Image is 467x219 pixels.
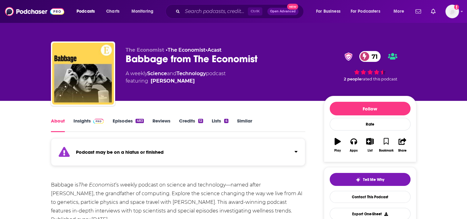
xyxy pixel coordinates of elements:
div: verified Badge71 2 peoplerated this podcast [324,47,416,85]
span: 2 people [344,77,361,81]
a: Contact This Podcast [330,191,411,203]
button: open menu [72,6,103,16]
button: tell me why sparkleTell Me Why [330,173,411,186]
button: open menu [389,6,412,16]
div: 483 [136,119,144,123]
img: Podchaser - Follow, Share and Rate Podcasts [5,6,64,17]
div: Bookmark [379,149,393,152]
img: verified Badge [343,53,354,61]
div: Rate [330,118,411,131]
div: [PERSON_NAME] [151,77,195,85]
span: New [287,4,298,10]
span: Podcasts [77,7,95,16]
a: Credits12 [179,118,203,132]
div: Share [398,149,407,152]
button: Open AdvancedNew [267,8,298,15]
a: Technology [177,71,206,76]
img: tell me why sparkle [356,177,361,182]
a: Reviews [152,118,170,132]
span: Logged in as gmacdermott [445,5,459,18]
div: Search podcasts, credits, & more... [171,4,310,19]
a: Show notifications dropdown [413,6,423,17]
div: Apps [350,149,358,152]
a: Acast [207,47,222,53]
div: 12 [198,119,203,123]
span: 71 [365,51,381,62]
button: open menu [127,6,161,16]
button: Share [394,134,410,156]
span: The Economist [126,47,164,53]
span: rated this podcast [361,77,397,81]
a: InsightsPodchaser Pro [73,118,104,132]
div: A weekly podcast [126,70,226,85]
button: Follow [330,102,411,115]
span: Charts [106,7,119,16]
svg: Add a profile image [454,5,459,10]
button: List [362,134,378,156]
span: Monitoring [131,7,153,16]
a: Episodes483 [112,118,144,132]
a: Charts [102,6,123,16]
a: About [51,118,65,132]
span: featuring [126,77,226,85]
button: Show profile menu [445,5,459,18]
div: 4 [224,119,228,123]
button: Bookmark [378,134,394,156]
img: Babbage from The Economist [52,43,114,105]
span: For Business [316,7,340,16]
a: Similar [237,118,252,132]
input: Search podcasts, credits, & more... [182,6,248,16]
a: 71 [359,51,381,62]
span: • [206,47,222,53]
img: User Profile [445,5,459,18]
em: The Economist [78,182,115,188]
img: Podchaser Pro [93,119,104,124]
div: List [368,149,373,152]
a: Lists4 [212,118,228,132]
section: Click to expand status details [51,142,306,166]
a: Show notifications dropdown [428,6,438,17]
span: • [166,47,206,53]
span: More [394,7,404,16]
span: and [167,71,177,76]
span: Tell Me Why [363,177,384,182]
span: Open Advanced [270,10,296,13]
span: For Podcasters [351,7,380,16]
button: Apps [346,134,362,156]
a: The Economist [168,47,206,53]
button: open menu [312,6,348,16]
div: Play [334,149,341,152]
span: Ctrl K [248,7,262,15]
button: open menu [347,6,389,16]
button: Play [330,134,346,156]
a: Science [147,71,167,76]
strong: Podcast may be on a hiatus or finished [76,149,164,155]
